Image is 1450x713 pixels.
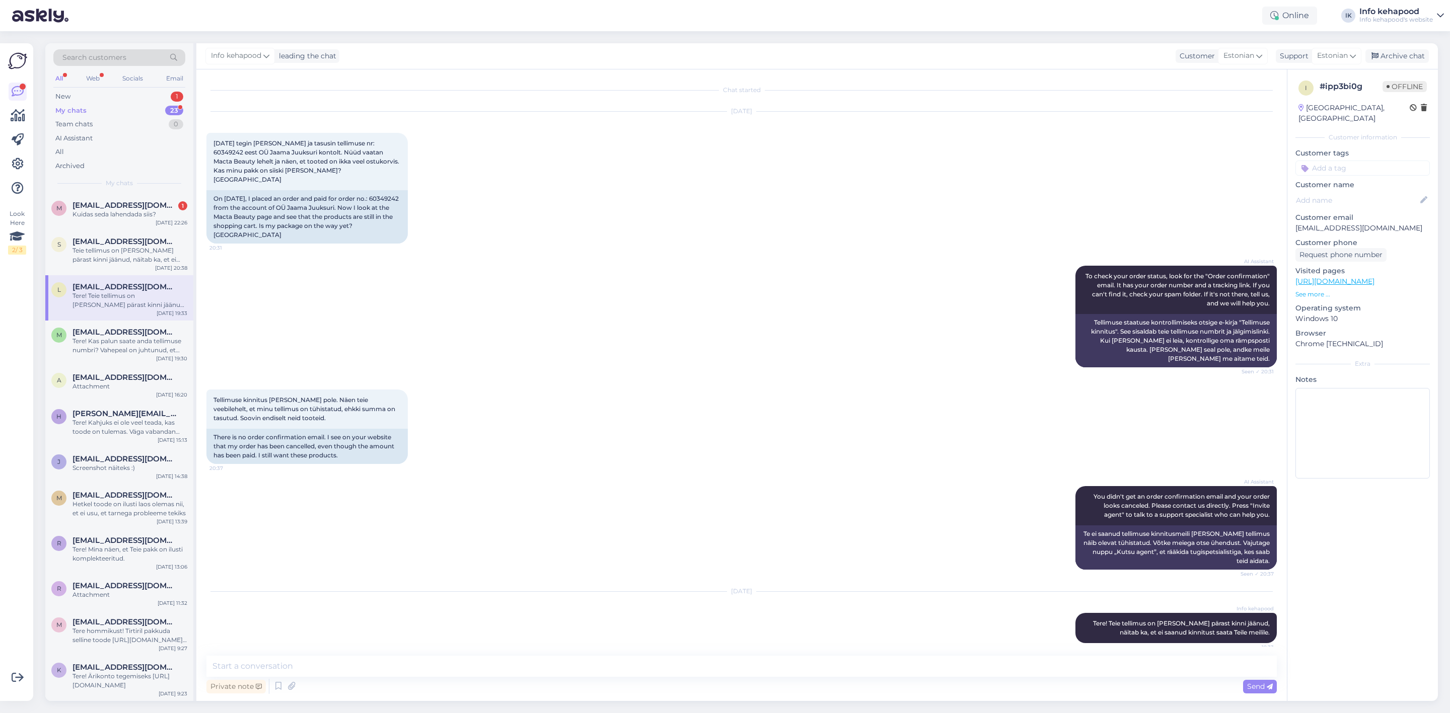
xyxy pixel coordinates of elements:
div: [DATE] [206,587,1277,596]
a: [URL][DOMAIN_NAME] [1295,277,1374,286]
div: Screenshot näiteks :) [72,463,187,472]
div: Customer information [1295,133,1430,142]
p: Visited pages [1295,266,1430,276]
div: Tere! Ärikonto tegemiseks [URL][DOMAIN_NAME] [72,672,187,690]
div: Tere! Kahjuks ei ole veel teada, kas toode on tulemas. Väga vabandan ebamugavuste pärast! [72,418,187,436]
div: New [55,92,70,102]
div: Online [1262,7,1317,25]
span: s [57,241,61,248]
div: leading the chat [275,51,336,61]
div: Chat started [206,86,1277,95]
div: [DATE] 13:06 [156,563,187,571]
div: [DATE] 14:38 [156,472,187,480]
a: Info kehapoodInfo kehapood's website [1359,8,1444,24]
div: Info kehapood's website [1359,16,1433,24]
div: My chats [55,106,87,116]
span: r [57,539,61,547]
span: liina.ivask@gmail.com [72,282,177,291]
span: annelimusto@gmail.com [72,373,177,382]
span: Seen ✓ 20:31 [1236,368,1274,375]
div: Tere! Teie tellimus on [PERSON_NAME] pärast kinni jäänud, näitab ka, et ei saanud kinnitust saata... [72,291,187,309]
span: Tere! Teie tellimus on [PERSON_NAME] pärast kinni jäänud, näitab ka, et ei saanud kinnitust saata... [1093,619,1271,636]
span: 20:31 [209,244,247,252]
img: Askly Logo [8,51,27,70]
div: Attachment [72,590,187,599]
div: 1 [178,201,187,210]
p: Windows 10 [1295,313,1430,324]
span: m [56,204,62,212]
span: 20:37 [209,464,247,472]
div: Web [84,72,102,85]
span: m [56,621,62,628]
div: Extra [1295,359,1430,368]
div: Tere hommikust! Tirtiril pakkuda selline toode [URL][DOMAIN_NAME]. Teistelt firmadelt on näiteks ... [72,626,187,645]
div: Archived [55,161,85,171]
div: [DATE] 20:38 [155,264,187,272]
p: Customer tags [1295,148,1430,159]
div: Teie tellimus on [PERSON_NAME] pärast kinni jäänud, näitab ka, et ei saanud kinnitust saata Teile... [72,246,187,264]
span: reinsoo@hotmail.com [72,536,177,545]
p: Customer phone [1295,237,1430,248]
span: m [56,494,62,502]
span: [DATE] tegin [PERSON_NAME] ja tasusin tellimuse nr: 60349242 eest OÜ Jaama Juuksuri kontolt. Nüüd... [213,139,402,183]
div: On [DATE], I placed an order and paid for order no.: 60349242 from the account of OÜ Jaama Juuksu... [206,190,408,244]
span: My chats [106,179,133,188]
span: l [57,286,61,293]
span: kristel.kiholane@mail.ee [72,663,177,672]
span: a [57,376,61,384]
span: i [1305,84,1307,92]
p: Notes [1295,374,1430,385]
div: [DATE] 11:32 [158,599,187,607]
span: muahannalattik@gmail.com [72,328,177,337]
div: Private note [206,680,266,693]
div: Team chats [55,119,93,129]
span: rootbeauty885@gmail.com [72,581,177,590]
div: Request phone number [1295,248,1387,262]
div: [DATE] 13:39 [157,518,187,525]
p: Operating system [1295,303,1430,313]
span: r [57,585,61,592]
div: Te ei saanud tellimuse kinnitusmeili [PERSON_NAME] tellimus näib olevat tühistatud. Võtke meiega ... [1075,525,1277,570]
div: Socials [120,72,145,85]
div: [DATE] 16:20 [156,391,187,399]
span: holm.kristina@hotmail.com [72,409,177,418]
div: [DATE] 19:33 [157,309,187,317]
div: Support [1276,51,1309,61]
div: [DATE] 15:13 [158,436,187,444]
div: All [55,147,64,157]
span: m [56,331,62,339]
div: Tellimuse staatuse kontrollimiseks otsige e-kirja "Tellimuse kinnitus". See sisaldab teie tellimu... [1075,314,1277,367]
div: [DATE] 9:27 [159,645,187,652]
input: Add name [1296,195,1418,206]
div: IK [1341,9,1355,23]
span: Send [1247,682,1273,691]
div: Tere! Kas palun saate anda tellimuse numbri? Vahepeal on juhtunud, et tellimused jäävad kinni kun... [72,337,187,355]
div: Info kehapood [1359,8,1433,16]
div: Attachment [72,382,187,391]
div: 2 / 3 [8,246,26,255]
span: You didn't get an order confirmation email and your order looks canceled. Please contact us direc... [1094,493,1271,518]
div: Hetkel toode on ilusti laos olemas nii, et ei usu, et tarnega probleeme tekiks [72,500,187,518]
span: AI Assistant [1236,258,1274,265]
div: Look Here [8,209,26,255]
span: sepprale@gmail.com [72,237,177,246]
div: All [53,72,65,85]
span: jana701107@gmail.com [72,454,177,463]
p: Customer name [1295,180,1430,190]
p: Customer email [1295,212,1430,223]
span: Info kehapood [211,50,261,61]
span: marinagalina0@icloud.com [72,491,177,500]
span: muahannalattik@gmail.com [72,201,177,210]
span: Estonian [1317,50,1348,61]
div: 0 [169,119,183,129]
div: Email [164,72,185,85]
div: [DATE] 22:26 [156,219,187,226]
div: Tere! Mina näen, et Teie pakk on ilusti komplekteeritud. [72,545,187,563]
span: Offline [1383,81,1427,92]
div: Customer [1176,51,1215,61]
span: k [57,666,61,674]
span: To check your order status, look for the "Order confirmation" email. It has your order number and... [1085,272,1271,307]
div: # ipp3bi0g [1320,81,1383,93]
span: madli.sisask@mail.ee [72,617,177,626]
span: j [57,458,60,465]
